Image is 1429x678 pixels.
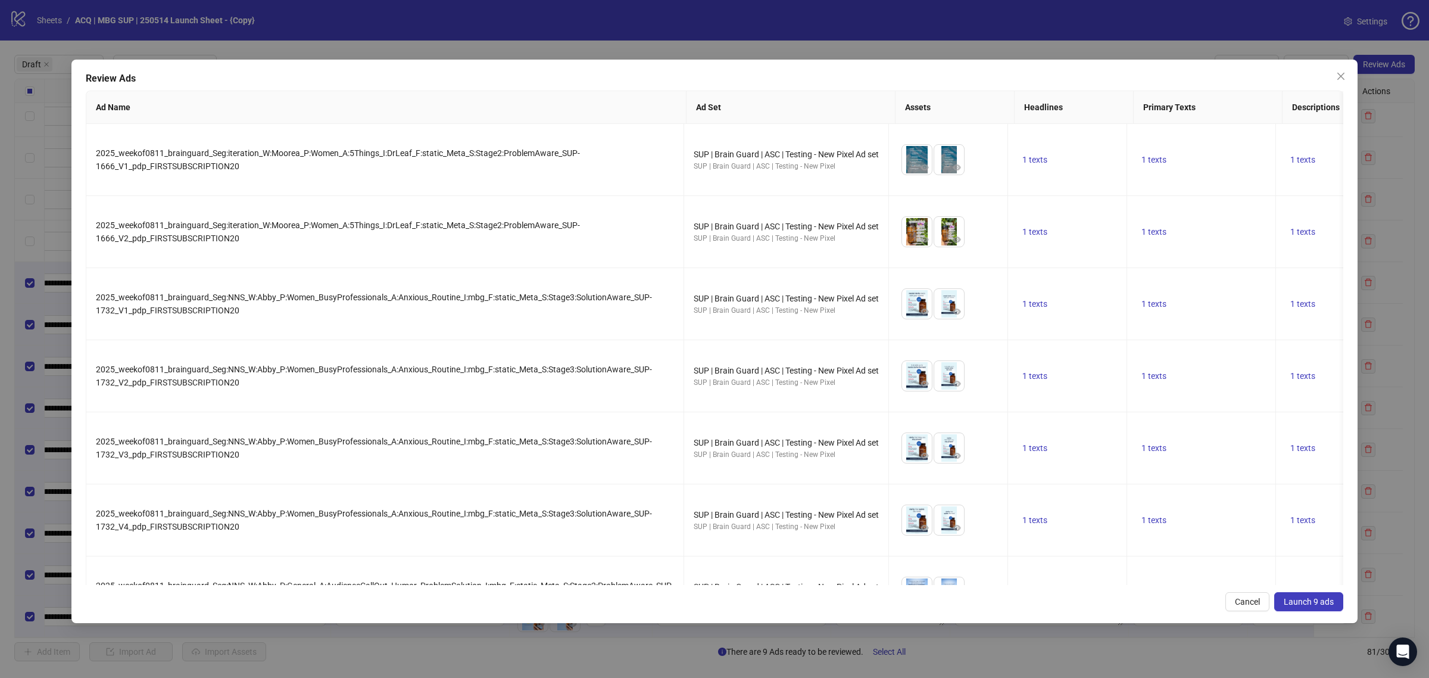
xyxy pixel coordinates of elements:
[921,307,929,316] span: eye
[950,160,964,175] button: Preview
[902,577,932,607] img: Asset 1
[934,289,964,319] img: Asset 2
[1022,515,1047,525] span: 1 texts
[950,521,964,535] button: Preview
[953,163,961,172] span: eye
[921,163,929,172] span: eye
[1137,297,1171,311] button: 1 texts
[934,433,964,463] img: Asset 2
[694,580,879,593] div: SUP | Brain Guard | ASC | Testing - New Pixel Ad set
[1022,443,1047,453] span: 1 texts
[1286,513,1320,527] button: 1 texts
[1141,227,1166,237] span: 1 texts
[918,232,932,247] button: Preview
[918,521,932,535] button: Preview
[96,509,652,531] span: 2025_weekof0811_brainguard_Seg:NNS_W:Abby_P:Women_BusyProfessionals_A:Anxious_Routine_I:mbg_F:sta...
[1137,153,1171,167] button: 1 texts
[1022,299,1047,309] span: 1 texts
[953,524,961,532] span: eye
[86,91,687,124] th: Ad Name
[1235,597,1260,607] span: Cancel
[1141,299,1166,309] span: 1 texts
[694,364,879,377] div: SUP | Brain Guard | ASC | Testing - New Pixel Ad set
[1286,297,1320,311] button: 1 texts
[96,148,580,171] span: 2025_weekof0811_brainguard_Seg:iteration_W:Moorea_P:Women_A:5Things_I:DrLeaf_F:static_Meta_S:Stag...
[1389,637,1417,666] div: Open Intercom Messenger
[953,235,961,244] span: eye
[902,145,932,175] img: Asset 1
[86,71,1343,86] div: Review Ads
[921,235,929,244] span: eye
[902,289,932,319] img: Asset 1
[96,581,674,604] span: 2025_weekof0811_brainguard_Seg:NNS_W:Abby_P:General_A:AudienceCallOut_Humor_ProblemSolution_I:mbg...
[918,377,932,391] button: Preview
[953,380,961,388] span: eye
[1018,153,1052,167] button: 1 texts
[1137,513,1171,527] button: 1 texts
[1286,153,1320,167] button: 1 texts
[694,220,879,233] div: SUP | Brain Guard | ASC | Testing - New Pixel Ad set
[1018,441,1052,455] button: 1 texts
[953,307,961,316] span: eye
[918,304,932,319] button: Preview
[921,524,929,532] span: eye
[1141,155,1166,164] span: 1 texts
[694,233,879,244] div: SUP | Brain Guard | ASC | Testing - New Pixel
[896,91,1015,124] th: Assets
[1290,371,1315,381] span: 1 texts
[934,577,964,607] img: Asset 2
[953,452,961,460] span: eye
[1018,369,1052,383] button: 1 texts
[918,449,932,463] button: Preview
[694,508,879,521] div: SUP | Brain Guard | ASC | Testing - New Pixel Ad set
[918,160,932,175] button: Preview
[1018,513,1052,527] button: 1 texts
[1331,67,1350,86] button: Close
[934,145,964,175] img: Asset 2
[1336,71,1346,81] span: close
[1022,371,1047,381] span: 1 texts
[902,505,932,535] img: Asset 1
[934,505,964,535] img: Asset 2
[1015,91,1134,124] th: Headlines
[96,293,652,315] span: 2025_weekof0811_brainguard_Seg:NNS_W:Abby_P:Women_BusyProfessionals_A:Anxious_Routine_I:mbg_F:sta...
[1290,299,1315,309] span: 1 texts
[1137,225,1171,239] button: 1 texts
[1141,515,1166,525] span: 1 texts
[1022,227,1047,237] span: 1 texts
[902,217,932,247] img: Asset 1
[921,380,929,388] span: eye
[96,437,652,459] span: 2025_weekof0811_brainguard_Seg:NNS_W:Abby_P:Women_BusyProfessionals_A:Anxious_Routine_I:mbg_F:sta...
[1018,585,1052,599] button: 1 texts
[694,148,879,161] div: SUP | Brain Guard | ASC | Testing - New Pixel Ad set
[694,436,879,449] div: SUP | Brain Guard | ASC | Testing - New Pixel Ad set
[1290,155,1315,164] span: 1 texts
[1274,592,1343,611] button: Launch 9 ads
[1141,371,1166,381] span: 1 texts
[1137,441,1171,455] button: 1 texts
[1141,443,1166,453] span: 1 texts
[687,91,896,124] th: Ad Set
[1134,91,1283,124] th: Primary Texts
[96,365,652,387] span: 2025_weekof0811_brainguard_Seg:NNS_W:Abby_P:Women_BusyProfessionals_A:Anxious_Routine_I:mbg_F:sta...
[1286,585,1320,599] button: 1 texts
[694,521,879,533] div: SUP | Brain Guard | ASC | Testing - New Pixel
[1225,592,1269,611] button: Cancel
[950,232,964,247] button: Preview
[1137,585,1171,599] button: 1 texts
[934,217,964,247] img: Asset 2
[1018,297,1052,311] button: 1 texts
[921,452,929,460] span: eye
[934,361,964,391] img: Asset 2
[902,433,932,463] img: Asset 1
[1022,155,1047,164] span: 1 texts
[1290,443,1315,453] span: 1 texts
[950,377,964,391] button: Preview
[96,220,580,243] span: 2025_weekof0811_brainguard_Seg:iteration_W:Moorea_P:Women_A:5Things_I:DrLeaf_F:static_Meta_S:Stag...
[1286,225,1320,239] button: 1 texts
[950,304,964,319] button: Preview
[694,161,879,172] div: SUP | Brain Guard | ASC | Testing - New Pixel
[902,361,932,391] img: Asset 1
[694,305,879,316] div: SUP | Brain Guard | ASC | Testing - New Pixel
[950,449,964,463] button: Preview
